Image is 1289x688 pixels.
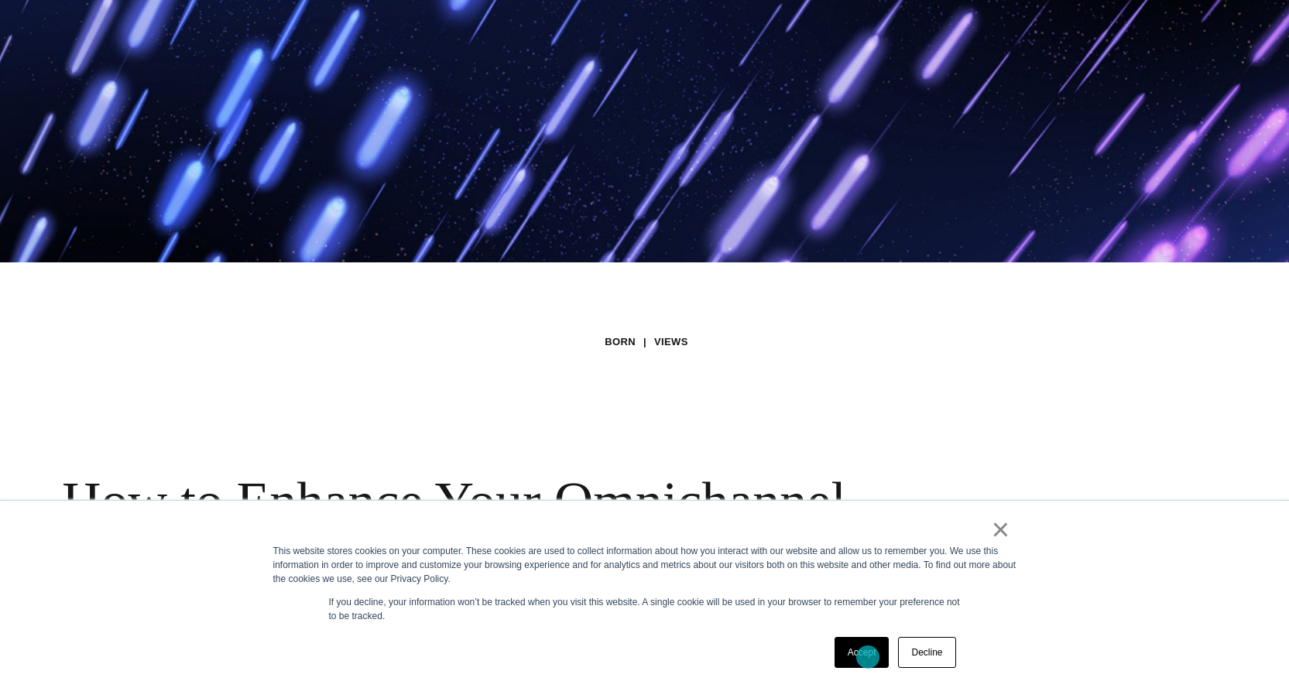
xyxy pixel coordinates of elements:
[898,637,955,668] a: Decline
[992,522,1010,536] a: ×
[654,330,688,354] a: Views
[605,330,636,354] a: BORN
[835,637,890,668] a: Accept
[273,544,1016,586] div: This website stores cookies on your computer. These cookies are used to collect information about...
[62,470,944,596] div: How to Enhance Your Omnichannel Strategy With a Marketplace
[329,595,961,623] p: If you decline, your information won’t be tracked when you visit this website. A single cookie wi...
